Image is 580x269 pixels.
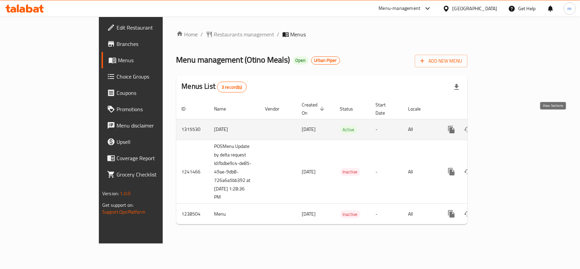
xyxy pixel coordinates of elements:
[117,138,190,146] span: Upsell
[291,30,306,38] span: Menus
[206,30,275,38] a: Restaurants management
[117,72,190,81] span: Choice Groups
[438,99,514,119] th: Actions
[379,4,421,13] div: Menu-management
[460,164,476,180] button: Change Status
[376,101,395,117] span: Start Date
[453,5,497,12] div: [GEOGRAPHIC_DATA]
[340,211,361,218] span: Inactive
[102,52,196,68] a: Menus
[340,105,362,113] span: Status
[443,206,460,222] button: more
[217,82,247,93] div: Total records count
[102,207,145,216] a: Support.OpsPlatform
[209,140,260,204] td: POSMenu Update by delta request Id:fbdbe9c4-de85-49ae-9db8-726a6a5bb392 at [DATE] 1:28:36 PM
[102,189,119,198] span: Version:
[265,105,288,113] span: Vendor
[302,167,316,176] span: [DATE]
[302,209,316,218] span: [DATE]
[403,204,438,224] td: All
[370,204,403,224] td: -
[102,134,196,150] a: Upsell
[460,206,476,222] button: Change Status
[293,57,309,63] span: Open
[102,36,196,52] a: Branches
[302,101,327,117] span: Created On
[117,121,190,130] span: Menu disclaimer
[449,79,465,95] div: Export file
[214,105,235,113] span: Name
[120,189,130,198] span: 1.0.0
[420,57,462,65] span: Add New Menu
[370,140,403,204] td: -
[117,23,190,32] span: Edit Restaurant
[209,204,260,224] td: Menu
[217,84,246,90] span: 3 record(s)
[176,52,290,67] span: Menu management ( Otino Meals )
[176,99,514,225] table: enhanced table
[117,105,190,113] span: Promotions
[209,119,260,140] td: [DATE]
[102,101,196,117] a: Promotions
[117,154,190,162] span: Coverage Report
[293,56,309,65] div: Open
[443,164,460,180] button: more
[117,170,190,179] span: Grocery Checklist
[182,81,247,93] h2: Menus List
[182,105,195,113] span: ID
[408,105,430,113] span: Locale
[214,30,275,38] span: Restaurants management
[403,140,438,204] td: All
[102,166,196,183] a: Grocery Checklist
[568,5,572,12] span: m
[201,30,203,38] li: /
[312,57,340,63] span: Urban Piper
[102,117,196,134] a: Menu disclaimer
[403,119,438,140] td: All
[415,55,468,67] button: Add New Menu
[117,40,190,48] span: Branches
[340,168,361,176] span: Inactive
[102,19,196,36] a: Edit Restaurant
[277,30,280,38] li: /
[443,121,460,138] button: more
[340,126,357,134] span: Active
[102,201,134,209] span: Get support on:
[102,68,196,85] a: Choice Groups
[102,150,196,166] a: Coverage Report
[302,125,316,134] span: [DATE]
[102,85,196,101] a: Coupons
[370,119,403,140] td: -
[117,89,190,97] span: Coupons
[118,56,190,64] span: Menus
[176,30,468,38] nav: breadcrumb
